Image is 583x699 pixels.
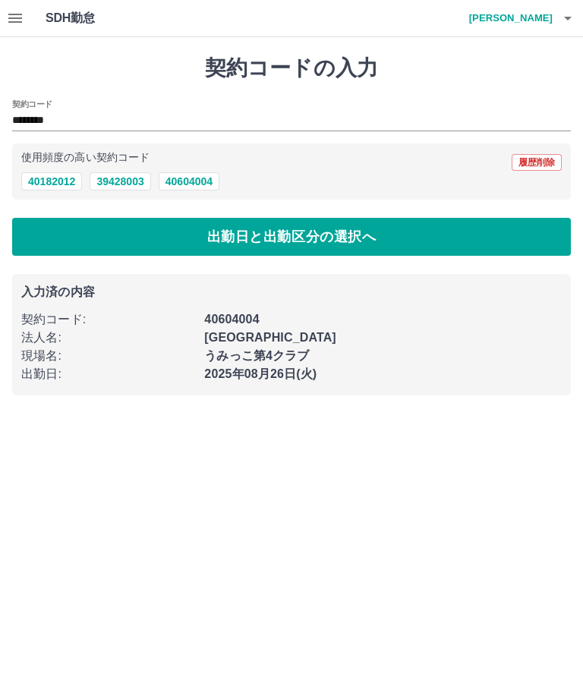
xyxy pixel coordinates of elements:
[204,331,336,344] b: [GEOGRAPHIC_DATA]
[12,218,571,256] button: 出勤日と出勤区分の選択へ
[21,365,195,383] p: 出勤日 :
[90,172,150,190] button: 39428003
[21,286,562,298] p: 入力済の内容
[21,347,195,365] p: 現場名 :
[21,329,195,347] p: 法人名 :
[21,310,195,329] p: 契約コード :
[204,349,309,362] b: うみっこ第4クラブ
[159,172,219,190] button: 40604004
[21,153,150,163] p: 使用頻度の高い契約コード
[21,172,82,190] button: 40182012
[204,367,317,380] b: 2025年08月26日(火)
[512,154,562,171] button: 履歴削除
[204,313,259,326] b: 40604004
[12,55,571,81] h1: 契約コードの入力
[12,98,52,110] h2: 契約コード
